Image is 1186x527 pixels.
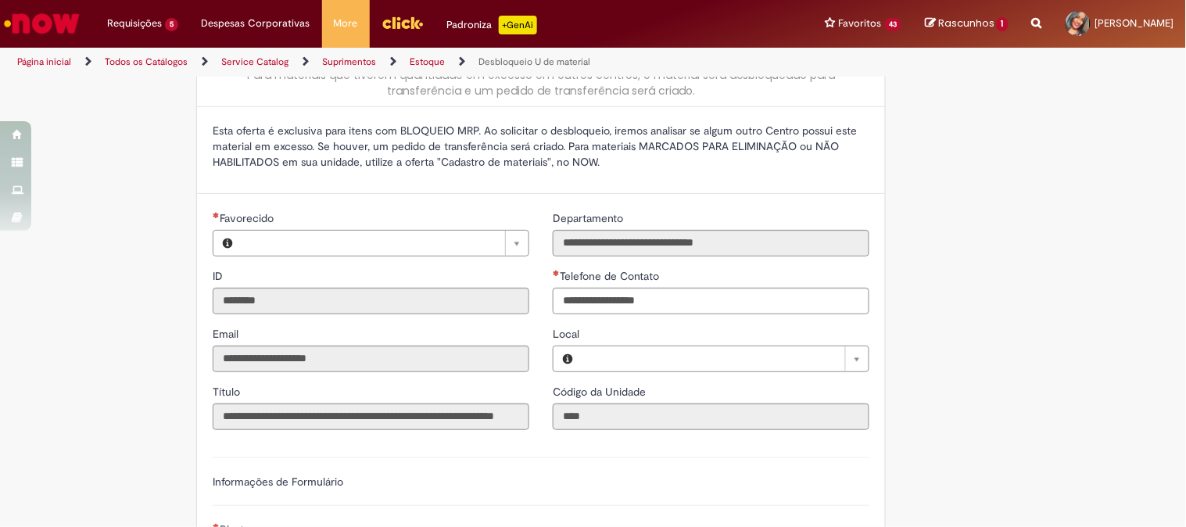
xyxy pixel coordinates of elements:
input: Departamento [553,230,869,256]
span: Favoritos [839,16,882,31]
span: Somente leitura - Departamento [553,211,626,225]
input: Código da Unidade [553,403,869,430]
a: Página inicial [17,56,71,68]
span: Somente leitura - Título [213,385,243,399]
p: +GenAi [499,16,537,34]
div: Para materiais que tiverem quantidade em excesso em outros centros, o material será desbloqueado ... [213,67,869,99]
label: Informações de Formulário [213,475,343,489]
a: Todos os Catálogos [105,56,188,68]
span: Local [553,327,582,341]
span: Rascunhos [938,16,994,30]
div: Padroniza [447,16,537,34]
span: Necessários - Favorecido [220,211,277,225]
button: Favorecido, Visualizar este registro [213,231,242,256]
span: 1 [997,17,1009,31]
span: Somente leitura - ID [213,269,226,283]
input: Email [213,346,529,372]
input: ID [213,288,529,314]
a: Limpar campo Favorecido [242,231,529,256]
span: Obrigatório Preenchido [553,270,560,276]
input: Título [213,403,529,430]
a: Rascunhos [925,16,1009,31]
span: Necessários [213,212,220,218]
span: Despesas Corporativas [202,16,310,31]
button: Local, Visualizar este registro [554,346,582,371]
span: More [334,16,358,31]
img: ServiceNow [2,8,82,39]
ul: Trilhas de página [12,48,779,77]
span: 5 [165,18,178,31]
p: Esta oferta é exclusiva para itens com BLOQUEIO MRP. Ao solicitar o desbloqueio, iremos analisar ... [213,123,869,170]
span: Requisições [107,16,162,31]
span: Telefone de Contato [560,269,662,283]
span: Somente leitura - Email [213,327,242,341]
a: Estoque [410,56,445,68]
a: Service Catalog [221,56,288,68]
label: Somente leitura - Código da Unidade [553,384,649,400]
input: Telefone de Contato [553,288,869,314]
a: Suprimentos [322,56,376,68]
span: 43 [885,18,902,31]
label: Somente leitura - Título [213,384,243,400]
a: Limpar campo Local [582,346,869,371]
a: Desbloqueio U de material [478,56,590,68]
span: [PERSON_NAME] [1095,16,1174,30]
label: Somente leitura - Email [213,326,242,342]
span: Somente leitura - Código da Unidade [553,385,649,399]
label: Somente leitura - ID [213,268,226,284]
label: Somente leitura - Departamento [553,210,626,226]
img: click_logo_yellow_360x200.png [382,11,424,34]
